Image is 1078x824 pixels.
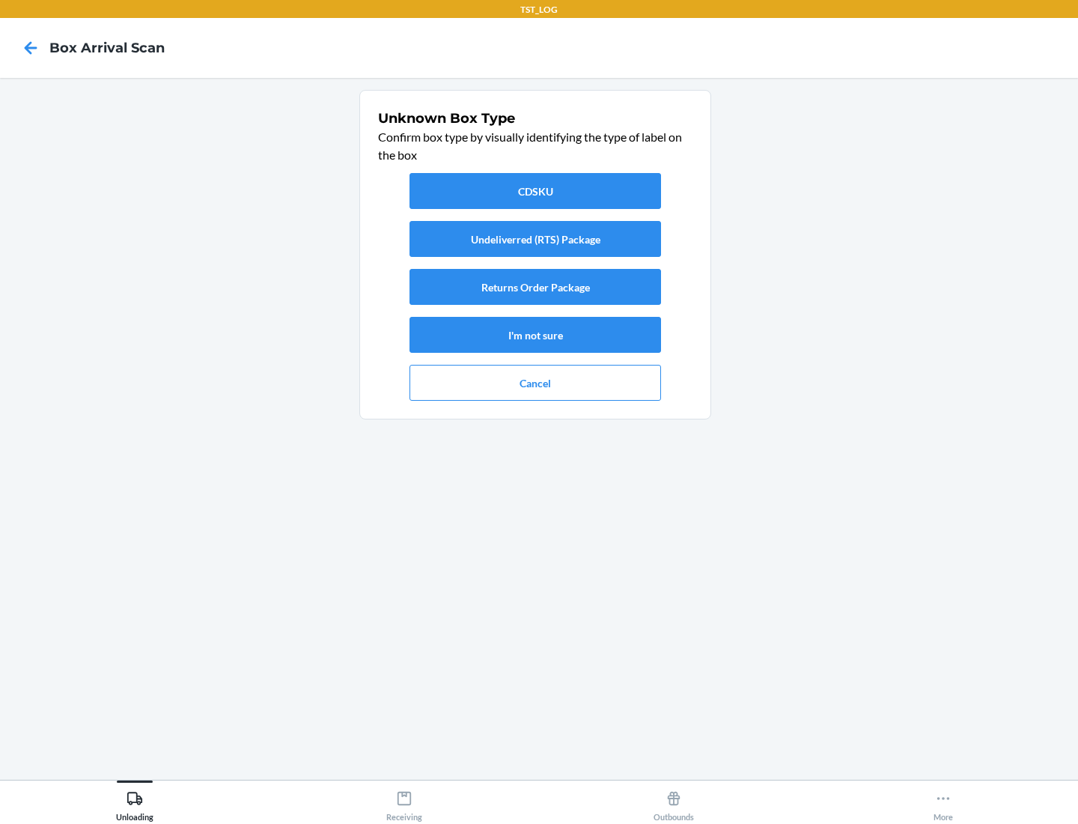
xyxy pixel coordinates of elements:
[378,109,692,128] h1: Unknown Box Type
[520,3,558,16] p: TST_LOG
[386,784,422,822] div: Receiving
[269,781,539,822] button: Receiving
[539,781,808,822] button: Outbounds
[116,784,153,822] div: Unloading
[808,781,1078,822] button: More
[378,128,692,164] p: Confirm box type by visually identifying the type of label on the box
[409,269,661,305] button: Returns Order Package
[934,784,953,822] div: More
[409,365,661,401] button: Cancel
[654,784,694,822] div: Outbounds
[409,317,661,353] button: I'm not sure
[409,221,661,257] button: Undeliverred (RTS) Package
[49,38,165,58] h4: Box Arrival Scan
[409,173,661,209] button: CDSKU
